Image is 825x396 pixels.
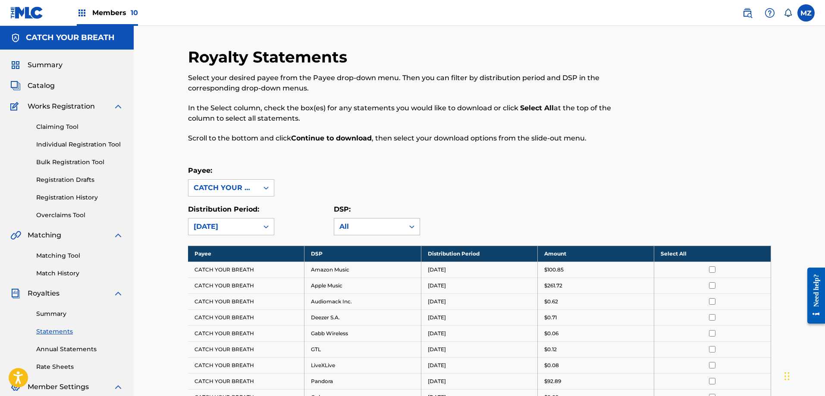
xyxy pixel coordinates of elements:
td: CATCH YOUR BREATH [188,373,304,389]
p: $92.89 [544,377,561,385]
td: CATCH YOUR BREATH [188,262,304,278]
th: Payee [188,246,304,262]
p: $0.71 [544,314,557,321]
span: Members [92,8,138,18]
th: Amount [537,246,654,262]
td: Pandora [304,373,421,389]
span: Summary [28,60,63,70]
a: Matching Tool [36,251,123,260]
td: [DATE] [421,278,537,293]
a: Registration History [36,193,123,202]
div: Notifications [784,9,792,17]
span: Matching [28,230,61,240]
img: Royalties [10,288,21,299]
span: Member Settings [28,382,89,392]
img: Member Settings [10,382,21,392]
td: CATCH YOUR BREATH [188,309,304,325]
th: DSP [304,246,421,262]
a: SummarySummary [10,60,63,70]
strong: Continue to download [291,134,372,142]
img: Summary [10,60,21,70]
p: $0.12 [544,346,557,353]
td: CATCH YOUR BREATH [188,278,304,293]
img: Matching [10,230,21,240]
img: search [742,8,753,18]
p: $100.85 [544,266,564,274]
p: $0.62 [544,298,558,306]
th: Select All [654,246,771,262]
td: Gabb Wireless [304,325,421,341]
span: Works Registration [28,101,95,112]
td: GTL [304,341,421,357]
img: MLC Logo [10,6,44,19]
span: 10 [131,9,138,17]
h2: Royalty Statements [188,47,351,67]
td: [DATE] [421,357,537,373]
a: Claiming Tool [36,122,123,131]
a: Individual Registration Tool [36,140,123,149]
a: Summary [36,309,123,318]
a: Public Search [739,4,756,22]
span: Royalties [28,288,60,299]
img: expand [113,288,123,299]
p: In the Select column, check the box(es) for any statements you would like to download or click at... [188,103,637,124]
p: $0.08 [544,362,559,369]
a: Rate Sheets [36,362,123,371]
img: expand [113,101,123,112]
p: Scroll to the bottom and click , then select your download options from the slide-out menu. [188,133,637,143]
img: help [765,8,775,18]
label: Distribution Period: [188,205,259,213]
img: Top Rightsholders [77,8,87,18]
td: [DATE] [421,293,537,309]
p: $261.72 [544,282,562,290]
td: CATCH YOUR BREATH [188,293,304,309]
div: User Menu [797,4,815,22]
iframe: Chat Widget [782,355,825,396]
a: Annual Statements [36,345,123,354]
td: CATCH YOUR BREATH [188,357,304,373]
td: Deezer S.A. [304,309,421,325]
td: [DATE] [421,262,537,278]
p: $0.06 [544,330,558,337]
a: Match History [36,269,123,278]
a: CatalogCatalog [10,81,55,91]
a: Statements [36,327,123,336]
label: Payee: [188,166,212,175]
label: DSP: [334,205,351,213]
p: Select your desired payee from the Payee drop-down menu. Then you can filter by distribution peri... [188,73,637,94]
div: CATCH YOUR BREATH [194,183,253,193]
div: [DATE] [194,221,253,232]
img: Works Registration [10,101,22,112]
img: expand [113,230,123,240]
img: expand [113,382,123,392]
div: All [339,221,399,232]
td: Apple Music [304,278,421,293]
td: [DATE] [421,309,537,325]
td: Audiomack Inc. [304,293,421,309]
a: Overclaims Tool [36,211,123,220]
td: LiveXLive [304,357,421,373]
div: Drag [784,363,790,389]
td: [DATE] [421,373,537,389]
td: [DATE] [421,341,537,357]
th: Distribution Period [421,246,537,262]
strong: Select All [520,104,554,112]
a: Bulk Registration Tool [36,158,123,167]
td: CATCH YOUR BREATH [188,325,304,341]
div: Help [761,4,778,22]
td: [DATE] [421,325,537,341]
span: Catalog [28,81,55,91]
td: Amazon Music [304,262,421,278]
td: CATCH YOUR BREATH [188,341,304,357]
iframe: Resource Center [801,261,825,331]
img: Catalog [10,81,21,91]
img: Accounts [10,33,21,43]
h5: CATCH YOUR BREATH [26,33,115,43]
a: Registration Drafts [36,175,123,184]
